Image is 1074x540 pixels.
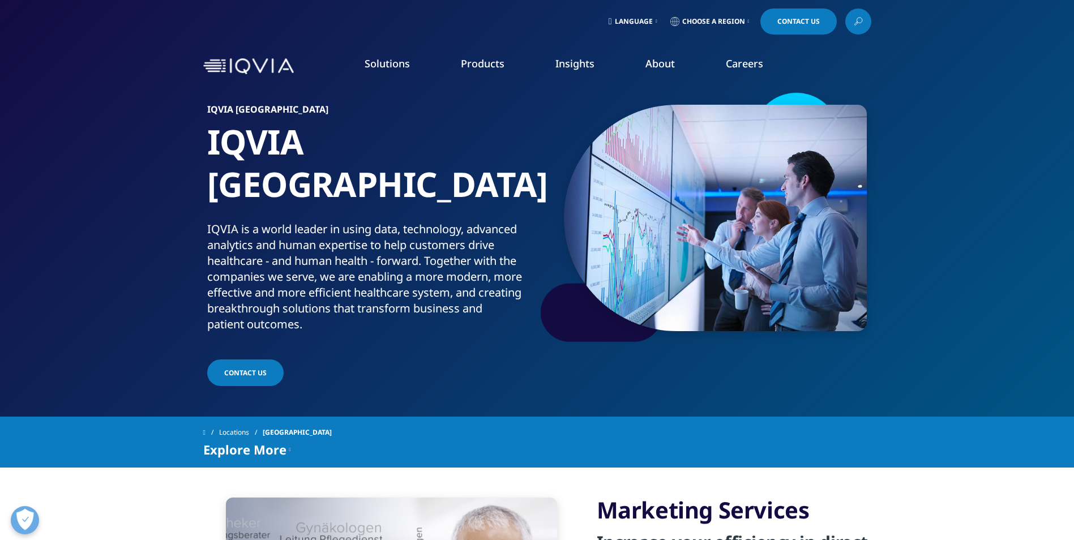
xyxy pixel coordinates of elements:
img: 139_reviewing-data-on-screens.jpg [564,105,867,331]
span: Language [615,17,653,26]
h6: IQVIA [GEOGRAPHIC_DATA] [207,105,533,121]
span: Choose a Region [682,17,745,26]
a: About [645,57,675,70]
a: Contact Us [760,8,837,35]
span: Contact Us [777,18,820,25]
nav: Primary [298,40,871,93]
span: Explore More [203,443,286,456]
a: Solutions [365,57,410,70]
a: Careers [726,57,763,70]
a: Contact us [207,359,284,386]
a: Insights [555,57,594,70]
p: IQVIA is a world leader in using data, technology, advanced analytics and human expertise to help... [207,221,533,339]
a: Products [461,57,504,70]
span: [GEOGRAPHIC_DATA] [263,422,332,443]
h3: Marketing Services [597,496,871,524]
span: Contact us [224,368,267,378]
button: Ouvrir le centre de préférences [11,506,39,534]
img: IQVIA Healthcare Information Technology and Pharma Clinical Research Company [203,58,294,75]
h1: IQVIA [GEOGRAPHIC_DATA] [207,121,533,221]
a: Locations [219,422,263,443]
